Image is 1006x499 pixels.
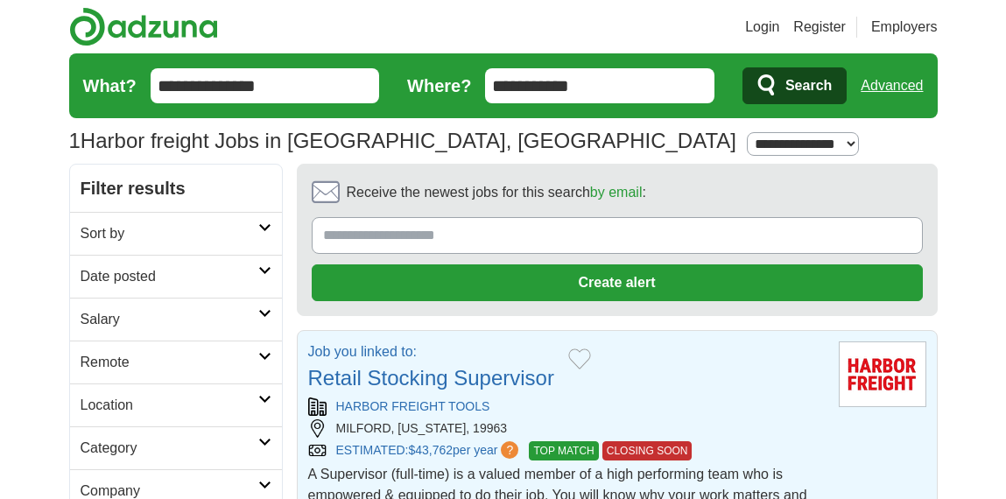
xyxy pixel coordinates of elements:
span: TOP MATCH [529,441,598,460]
a: Sort by [70,212,282,255]
h2: Salary [81,309,258,330]
h2: Sort by [81,223,258,244]
span: Receive the newest jobs for this search : [347,182,646,203]
img: Adzuna logo [69,7,218,46]
span: 1 [69,125,81,157]
label: Where? [407,73,471,99]
h2: Filter results [70,165,282,212]
a: ESTIMATED:$43,762per year? [336,441,523,460]
a: Login [745,17,779,38]
button: Search [742,67,847,104]
img: Harbor Freight Tools logo [839,341,926,407]
span: CLOSING SOON [602,441,693,460]
div: MILFORD, [US_STATE], 19963 [308,419,825,438]
h2: Location [81,395,258,416]
a: Retail Stocking Supervisor [308,366,554,390]
a: Category [70,426,282,469]
span: $43,762 [408,443,453,457]
a: Remote [70,341,282,383]
button: Create alert [312,264,923,301]
span: Search [785,68,832,103]
a: Date posted [70,255,282,298]
span: ? [501,441,518,459]
a: HARBOR FREIGHT TOOLS [336,399,490,413]
h2: Category [81,438,258,459]
a: Advanced [861,68,923,103]
label: What? [83,73,137,99]
h2: Date posted [81,266,258,287]
a: by email [590,185,643,200]
button: Add to favorite jobs [568,348,591,369]
h2: Remote [81,352,258,373]
h1: Harbor freight Jobs in [GEOGRAPHIC_DATA], [GEOGRAPHIC_DATA] [69,129,736,152]
a: Employers [871,17,938,38]
p: Job you linked to: [308,341,554,362]
a: Location [70,383,282,426]
a: Salary [70,298,282,341]
a: Register [793,17,846,38]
